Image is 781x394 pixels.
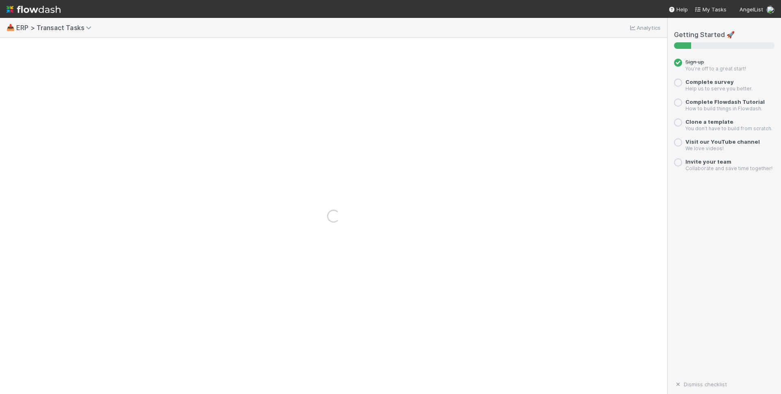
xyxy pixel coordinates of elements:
h5: Getting Started 🚀 [674,31,774,39]
small: Collaborate and save time together! [685,165,772,171]
a: Dismiss checklist [674,381,727,387]
a: Clone a template [685,118,733,125]
small: How to build things in Flowdash. [685,105,762,112]
span: My Tasks [694,6,726,13]
a: Complete survey [685,79,734,85]
a: Analytics [628,23,661,33]
small: You’re off to a great start! [685,66,746,72]
span: ERP > Transact Tasks [16,24,96,32]
small: Help us to serve you better. [685,85,753,92]
div: Help [668,5,688,13]
a: My Tasks [694,5,726,13]
img: logo-inverted-e16ddd16eac7371096b0.svg [7,2,61,16]
span: AngelList [740,6,763,13]
span: 📥 [7,24,15,31]
span: Sign up [685,59,704,65]
a: Visit our YouTube channel [685,138,760,145]
small: You don’t have to build from scratch. [685,125,772,131]
img: avatar_11833ecc-818b-4748-aee0-9d6cf8466369.png [766,6,774,14]
small: We love videos! [685,145,724,151]
a: Complete Flowdash Tutorial [685,98,765,105]
a: Invite your team [685,158,731,165]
